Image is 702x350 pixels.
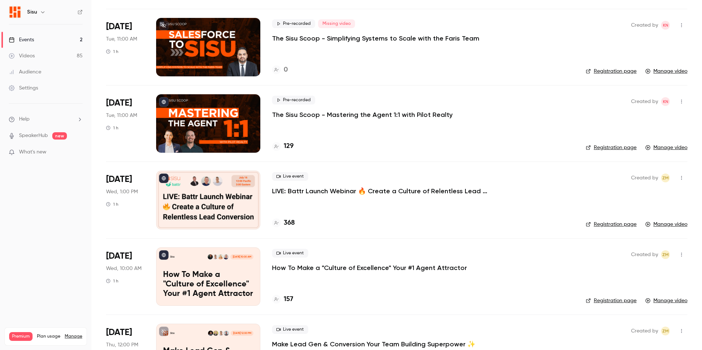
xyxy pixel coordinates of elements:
[106,174,132,185] span: [DATE]
[156,247,260,306] a: How To Make a "Culture of Excellence" Your #1 Agent AttractorSisuBrian CharlesworthSpring Bengtze...
[586,144,637,151] a: Registration page
[661,174,670,182] span: Zac Muir
[106,112,137,119] span: Tue, 11:00 AM
[645,297,687,304] a: Manage video
[284,65,288,75] h4: 0
[272,263,467,272] a: How To Make a "Culture of Excellence" Your #1 Agent Attractor
[9,68,41,76] div: Audience
[586,68,637,75] a: Registration page
[661,327,670,335] span: Zac Muir
[272,19,315,28] span: Pre-recorded
[272,34,479,43] a: The Sisu Scoop - Simplifying Systems to Scale with the Faris Team
[213,254,218,259] img: Zac Muir
[631,97,658,106] span: Created by
[19,132,48,140] a: SpeakerHub
[218,254,223,259] img: Spring Bengtzen
[208,254,213,259] img: Justin Nelson
[106,327,132,338] span: [DATE]
[106,35,137,43] span: Tue, 11:00 AM
[9,115,83,123] li: help-dropdown-opener
[661,250,670,259] span: Zac Muir
[9,36,34,43] div: Events
[631,174,658,182] span: Created by
[272,172,308,181] span: Live event
[106,97,132,109] span: [DATE]
[163,270,253,298] p: How To Make a "Culture of Excellence" Your #1 Agent Attractor
[645,68,687,75] a: Manage video
[218,331,223,336] img: Zac Muir
[272,110,453,119] a: The Sisu Scoop - Mastering the Agent 1:1 with Pilot Realty
[272,294,293,304] a: 157
[631,250,658,259] span: Created by
[9,52,35,60] div: Videos
[106,201,118,207] div: 1 h
[106,188,138,195] span: Wed, 1:00 PM
[9,332,33,341] span: Premium
[65,334,82,339] a: Manage
[272,249,308,258] span: Live event
[106,94,144,153] div: Jul 29 Tue, 11:00 AM (America/Denver)
[19,115,30,123] span: Help
[230,254,253,259] span: [DATE] 10:00 AM
[662,327,669,335] span: ZM
[586,221,637,228] a: Registration page
[645,144,687,151] a: Manage video
[272,340,475,349] a: Make Lead Gen & Conversion Your Team Building Superpower ✨
[106,171,144,229] div: Jul 16 Wed, 1:00 PM (America/Denver)
[645,221,687,228] a: Manage video
[223,254,229,259] img: Brian Charlesworth
[106,125,118,131] div: 1 h
[170,331,174,335] p: Sisu
[231,331,253,336] span: [DATE] 12:00 PM
[106,21,132,33] span: [DATE]
[213,331,218,336] img: Shane Kilby
[272,325,308,334] span: Live event
[106,247,144,306] div: May 21 Wed, 10:00 AM (America/Denver)
[661,21,670,30] span: Kaela Nichol
[631,327,658,335] span: Created by
[27,8,37,16] h6: Sisu
[663,97,668,106] span: KN
[106,341,138,349] span: Thu, 12:00 PM
[272,65,288,75] a: 0
[272,96,315,104] span: Pre-recorded
[106,278,118,284] div: 1 h
[631,21,658,30] span: Created by
[52,132,67,140] span: new
[284,141,294,151] h4: 129
[106,18,144,76] div: Aug 12 Tue, 11:00 AM (America/Denver)
[586,297,637,304] a: Registration page
[208,331,213,336] img: Josh Rumble
[106,49,118,54] div: 1 h
[663,21,668,30] span: KN
[662,250,669,259] span: ZM
[19,148,46,156] span: What's new
[318,19,355,28] span: Missing video
[284,218,295,228] h4: 368
[224,331,229,336] img: Troy Mixon
[9,84,38,92] div: Settings
[9,6,21,18] img: Sisu
[272,141,294,151] a: 129
[37,334,60,339] span: Plan usage
[170,255,174,259] p: Sisu
[661,97,670,106] span: Kaela Nichol
[106,250,132,262] span: [DATE]
[284,294,293,304] h4: 157
[74,149,83,156] iframe: Noticeable Trigger
[272,187,491,195] a: LIVE: Battr Launch Webinar 🔥 Create a Culture of Relentless Lead Conversion
[662,174,669,182] span: ZM
[272,218,295,228] a: 368
[106,265,141,272] span: Wed, 10:00 AM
